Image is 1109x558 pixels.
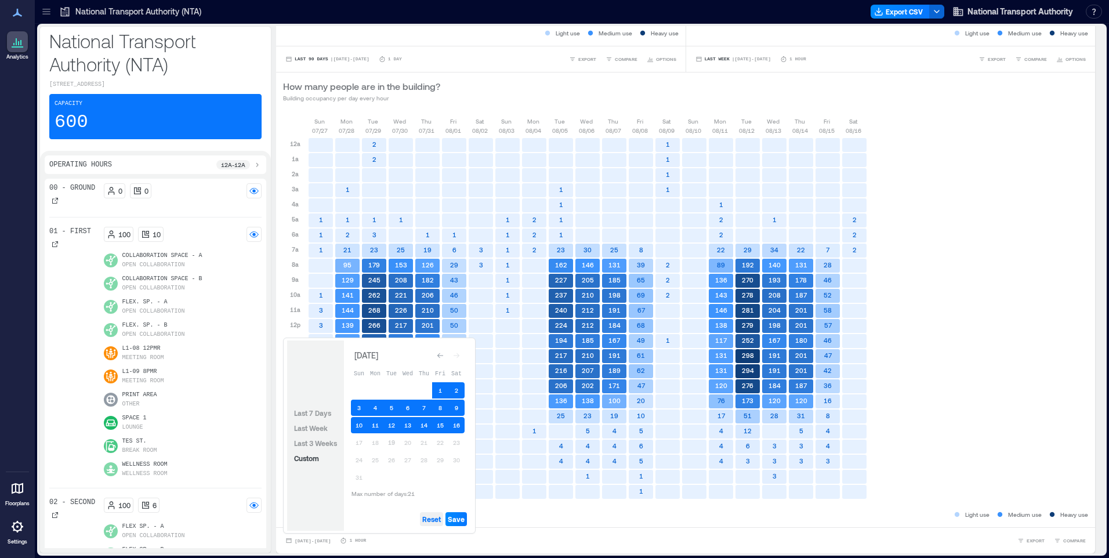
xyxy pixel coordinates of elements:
text: 153 [395,261,407,269]
text: 19 [423,246,432,253]
button: 1 [432,382,448,398]
span: COMPARE [1063,537,1086,544]
p: Thu [421,117,432,126]
p: 08/11 [712,126,728,135]
p: Analytics [6,53,28,60]
p: 7a [292,245,299,254]
p: 1p [292,335,299,345]
text: 2 [666,261,670,269]
text: 39 [450,336,458,344]
text: 67 [637,306,646,314]
p: Medium use [599,28,632,38]
p: 08/07 [606,126,621,135]
button: 11 [367,417,383,433]
text: 208 [769,291,781,299]
text: 50 [450,306,458,314]
p: Open Collaboration [122,307,185,316]
p: 3a [292,184,299,194]
text: 1 [506,306,510,314]
text: 21 [343,246,351,253]
text: 240 [555,306,567,314]
span: Reset [422,514,441,524]
p: Fri [637,117,643,126]
text: 1 [666,186,670,193]
text: 25 [610,246,618,253]
p: 12a - 12a [221,160,245,169]
text: 146 [582,261,594,269]
text: 2 [532,231,537,238]
text: 1 [506,261,510,269]
text: 2 [532,216,537,223]
text: 210 [422,306,434,314]
p: 1 Day [388,56,402,63]
text: 182 [422,276,434,284]
button: Last 3 Weeks [292,436,339,450]
button: 9 [448,400,465,416]
text: 194 [555,336,567,344]
button: Reset [420,512,443,526]
button: Last Week |[DATE]-[DATE] [693,53,773,65]
button: 8 [432,400,448,416]
text: 208 [395,276,407,284]
text: 39 [637,261,645,269]
text: 1 [559,186,563,193]
p: 08/12 [739,126,755,135]
text: 3 [479,261,483,269]
p: 1a [292,154,299,164]
button: 2 [448,382,465,398]
span: EXPORT [1027,537,1045,544]
p: Mon [714,117,726,126]
p: [STREET_ADDRESS] [49,80,262,89]
text: 178 [795,276,807,284]
p: Tue [368,117,378,126]
text: 46 [824,336,832,344]
p: Wed [767,117,780,126]
text: 1 [666,140,670,148]
text: 1 [319,231,323,238]
button: EXPORT [567,53,599,65]
text: 1 [559,201,563,208]
button: Go to previous month [432,347,448,364]
text: 221 [395,291,407,299]
text: 3 [479,246,483,253]
p: 08/03 [499,126,514,135]
span: Save [448,514,465,524]
p: Wed [393,117,406,126]
p: 08/14 [792,126,808,135]
text: 143 [715,291,727,299]
text: 217 [395,321,407,329]
p: 11a [290,305,300,314]
text: 179 [368,261,380,269]
button: COMPARE [603,53,640,65]
button: 7 [416,400,432,416]
p: 07/28 [339,126,354,135]
text: 198 [769,321,781,329]
p: 07/31 [419,126,434,135]
text: 2 [372,155,376,163]
a: Settings [3,513,31,549]
text: 162 [555,261,567,269]
p: Mon [527,117,539,126]
text: 234 [368,336,380,344]
text: 2 [719,231,723,238]
text: 184 [608,321,621,329]
text: 61 [637,352,645,359]
p: Flex. Sp. - B [122,321,185,330]
text: 1 [319,216,323,223]
text: 2 [853,246,857,253]
text: 167 [608,336,621,344]
p: Settings [8,538,27,545]
button: [DATE]-[DATE] [283,535,333,546]
button: 6 [400,400,416,416]
text: 262 [368,291,380,299]
p: Operating Hours [49,160,112,169]
button: EXPORT [1015,535,1047,546]
p: 4a [292,200,299,209]
p: 6a [292,230,299,239]
p: 08/06 [579,126,595,135]
text: 279 [742,321,753,329]
text: 3 [319,306,323,314]
text: 160 [422,336,434,344]
text: 191 [608,306,621,314]
p: Flex. Sp. - A [122,298,185,307]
